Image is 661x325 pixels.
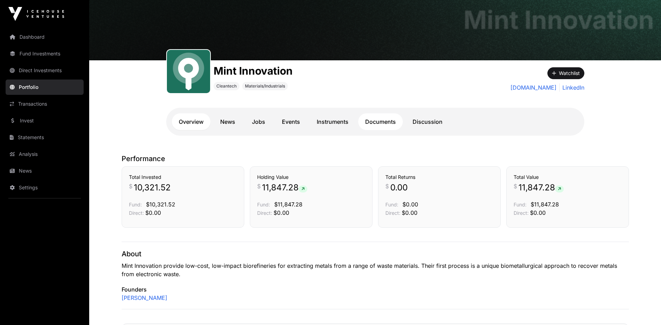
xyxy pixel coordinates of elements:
p: Performance [122,154,629,164]
span: 10,321.52 [134,182,171,193]
a: Fund Investments [6,46,84,61]
a: Portfolio [6,80,84,95]
a: Transactions [6,96,84,112]
p: About [122,249,629,259]
a: Analysis [6,146,84,162]
span: $10,321.52 [146,201,175,208]
a: Jobs [245,113,272,130]
nav: Tabs [172,113,579,130]
a: [DOMAIN_NAME] [510,83,556,92]
a: News [213,113,242,130]
iframe: Chat Widget [626,292,661,325]
span: Direct: [514,210,529,216]
span: $ [514,182,517,190]
span: $11,847.28 [274,201,302,208]
span: Materials/Industrials [245,83,285,89]
h3: Total Returns [385,174,493,181]
button: Watchlist [547,67,584,79]
span: $0.00 [145,209,161,216]
a: Instruments [310,113,355,130]
a: Dashboard [6,29,84,45]
span: Cleantech [216,83,237,89]
a: Overview [172,113,210,130]
a: Direct Investments [6,63,84,78]
a: Discussion [406,113,449,130]
span: 0.00 [390,182,408,193]
span: $ [257,182,261,190]
span: $0.00 [402,209,417,216]
span: $11,847.28 [531,201,559,208]
h3: Total Invested [129,174,237,181]
a: LinkedIn [559,83,584,92]
span: Fund: [514,202,527,207]
a: Settings [6,180,84,195]
span: $0.00 [530,209,546,216]
span: 11,847.28 [518,182,564,193]
a: [PERSON_NAME] [122,294,167,302]
p: Mint Innovation provide low-cost, low-impact biorefineries for extracting metals from a range of ... [122,262,629,278]
img: Icehouse Ventures Logo [8,7,64,21]
h1: Mint Innovation [214,65,293,77]
p: Founders [122,285,629,294]
span: Direct: [129,210,144,216]
span: Fund: [129,202,142,207]
span: $ [385,182,389,190]
h3: Total Value [514,174,622,181]
span: $0.00 [274,209,289,216]
h1: Mint Innovation [463,7,654,32]
a: Statements [6,130,84,145]
h3: Holding Value [257,174,365,181]
img: Mint.svg [170,53,207,90]
span: Fund: [385,202,398,207]
span: $ [129,182,132,190]
span: $0.00 [402,201,418,208]
a: News [6,163,84,179]
span: Direct: [257,210,272,216]
a: Documents [358,113,403,130]
span: Fund: [257,202,270,207]
span: Direct: [385,210,400,216]
a: Events [275,113,307,130]
a: Invest [6,113,84,128]
span: 11,847.28 [262,182,307,193]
